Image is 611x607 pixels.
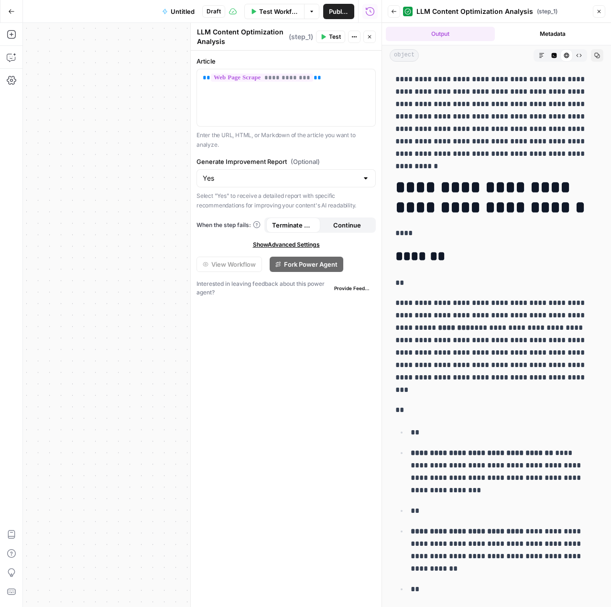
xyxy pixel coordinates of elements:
[333,220,361,230] span: Continue
[196,257,262,272] button: View Workflow
[329,7,349,16] span: Publish
[284,260,338,269] span: Fork Power Agent
[253,240,320,249] span: Show Advanced Settings
[320,217,374,233] button: Continue
[316,31,345,43] button: Test
[259,7,298,16] span: Test Workflow
[196,280,376,297] div: Interested in leaving feedback about this power agent?
[272,220,315,230] span: Terminate Workflow
[203,173,358,183] input: Yes
[196,130,376,149] p: Enter the URL, HTML, or Markdown of the article you want to analyze.
[499,27,608,41] button: Metadata
[390,49,419,62] span: object
[386,27,495,41] button: Output
[329,33,341,41] span: Test
[211,260,256,269] span: View Workflow
[196,56,376,66] label: Article
[334,284,372,292] span: Provide Feedback
[323,4,354,19] button: Publish
[207,7,221,16] span: Draft
[270,257,343,272] button: Fork Power Agent
[197,27,286,46] textarea: LLM Content Optimization Analysis
[196,157,376,166] label: Generate Improvement Report
[156,4,200,19] button: Untitled
[291,157,320,166] span: (Optional)
[196,191,376,210] p: Select "Yes" to receive a detailed report with specific recommendations for improving your conten...
[244,4,304,19] button: Test Workflow
[196,221,261,229] a: When the step fails:
[416,7,533,16] span: LLM Content Optimization Analysis
[537,7,557,16] span: ( step_1 )
[330,282,376,294] button: Provide Feedback
[289,32,313,42] span: ( step_1 )
[171,7,195,16] span: Untitled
